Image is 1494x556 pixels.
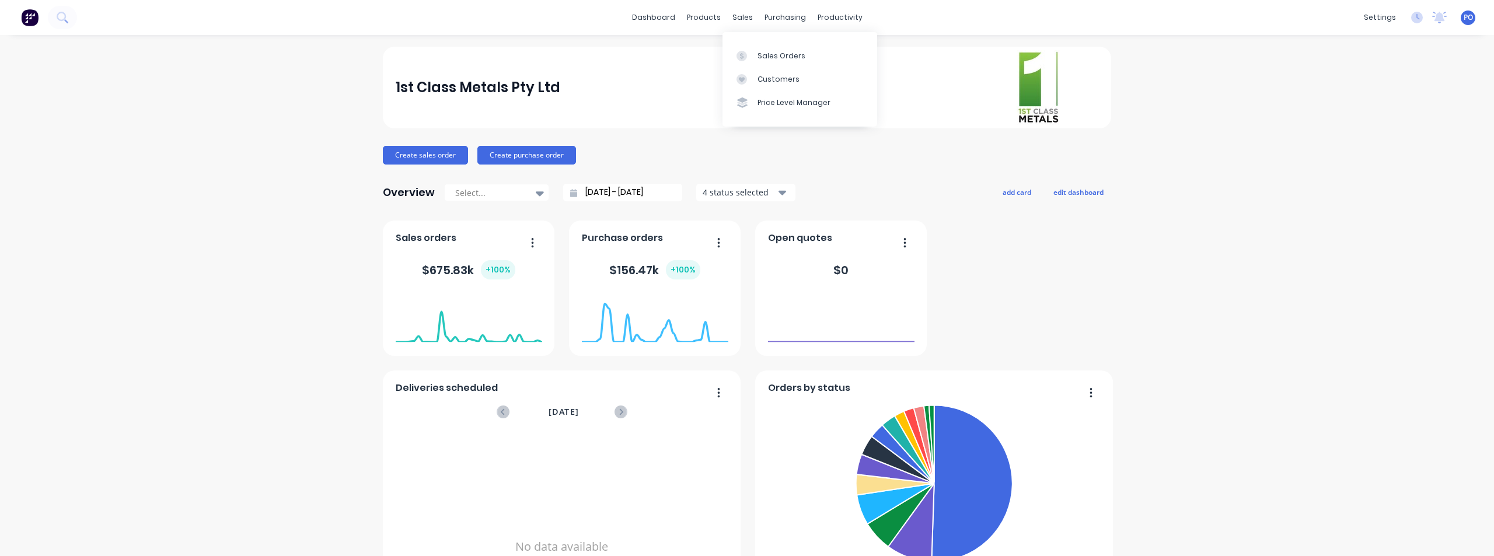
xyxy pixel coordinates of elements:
[383,181,435,204] div: Overview
[758,97,830,108] div: Price Level Manager
[722,68,877,91] a: Customers
[396,76,560,99] div: 1st Class Metals Pty Ltd
[833,261,849,279] div: $ 0
[812,9,868,26] div: productivity
[1358,9,1402,26] div: settings
[1464,12,1473,23] span: PO
[759,9,812,26] div: purchasing
[481,260,515,279] div: + 100 %
[549,405,579,418] span: [DATE]
[582,231,663,245] span: Purchase orders
[1046,184,1111,200] button: edit dashboard
[21,9,39,26] img: Factory
[1017,50,1060,125] img: 1st Class Metals Pty Ltd
[722,91,877,114] a: Price Level Manager
[681,9,727,26] div: products
[422,260,515,279] div: $ 675.83k
[722,44,877,67] a: Sales Orders
[727,9,759,26] div: sales
[666,260,700,279] div: + 100 %
[758,51,805,61] div: Sales Orders
[703,186,776,198] div: 4 status selected
[383,146,468,165] button: Create sales order
[995,184,1039,200] button: add card
[768,231,832,245] span: Open quotes
[626,9,681,26] a: dashboard
[696,184,795,201] button: 4 status selected
[758,74,800,85] div: Customers
[396,231,456,245] span: Sales orders
[609,260,700,279] div: $ 156.47k
[477,146,576,165] button: Create purchase order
